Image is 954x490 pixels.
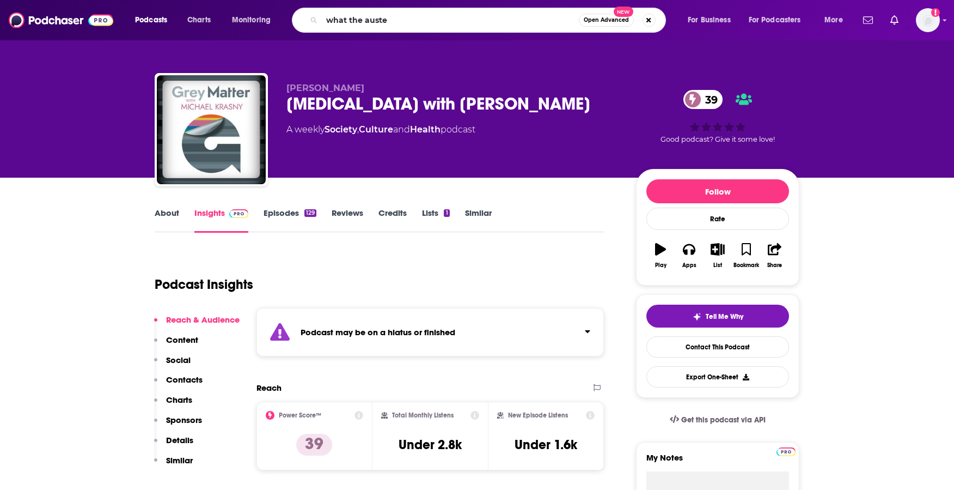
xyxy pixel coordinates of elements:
[661,135,775,143] span: Good podcast? Give it some love!
[646,305,789,328] button: tell me why sparkleTell Me Why
[155,276,253,293] h1: Podcast Insights
[683,90,723,109] a: 39
[886,11,903,29] a: Show notifications dropdown
[767,262,782,269] div: Share
[655,262,666,269] div: Play
[584,17,629,23] span: Open Advanced
[646,366,789,388] button: Export One-Sheet
[229,209,248,218] img: Podchaser Pro
[166,435,193,445] p: Details
[187,13,211,28] span: Charts
[646,452,789,471] label: My Notes
[154,415,202,435] button: Sponsors
[194,208,248,233] a: InsightsPodchaser Pro
[733,262,759,269] div: Bookmark
[166,415,202,425] p: Sponsors
[399,437,462,453] h3: Under 2.8k
[646,208,789,230] div: Rate
[682,262,696,269] div: Apps
[732,236,760,275] button: Bookmark
[166,314,240,325] p: Reach & Audience
[166,455,193,465] p: Similar
[256,383,282,393] h2: Reach
[706,312,743,321] span: Tell Me Why
[704,236,732,275] button: List
[508,412,568,419] h2: New Episode Listens
[154,355,191,375] button: Social
[742,11,817,29] button: open menu
[817,11,857,29] button: open menu
[286,83,364,93] span: [PERSON_NAME]
[859,11,877,29] a: Show notifications dropdown
[646,236,675,275] button: Play
[661,407,774,433] a: Get this podcast via API
[256,308,604,356] section: Click to expand status details
[154,374,203,395] button: Contacts
[279,412,321,419] h2: Power Score™
[916,8,940,32] img: User Profile
[154,455,193,475] button: Similar
[154,395,192,415] button: Charts
[515,437,577,453] h3: Under 1.6k
[824,13,843,28] span: More
[302,8,676,33] div: Search podcasts, credits, & more...
[154,335,198,355] button: Content
[155,208,179,233] a: About
[224,11,285,29] button: open menu
[776,447,796,456] img: Podchaser Pro
[359,124,393,135] a: Culture
[392,412,454,419] h2: Total Monthly Listens
[693,312,701,321] img: tell me why sparkle
[166,335,198,345] p: Content
[286,123,475,136] div: A weekly podcast
[675,236,703,275] button: Apps
[166,374,203,385] p: Contacts
[157,75,266,184] img: Grey Matter with Michael Krasny
[646,336,789,358] a: Contact This Podcast
[166,355,191,365] p: Social
[304,209,316,217] div: 129
[393,124,410,135] span: and
[127,11,181,29] button: open menu
[357,124,359,135] span: ,
[232,13,271,28] span: Monitoring
[694,90,723,109] span: 39
[135,13,167,28] span: Podcasts
[614,7,633,17] span: New
[322,11,579,29] input: Search podcasts, credits, & more...
[579,14,634,27] button: Open AdvancedNew
[916,8,940,32] span: Logged in as isabellaN
[916,8,940,32] button: Show profile menu
[681,415,766,425] span: Get this podcast via API
[9,10,113,31] img: Podchaser - Follow, Share and Rate Podcasts
[749,13,801,28] span: For Podcasters
[301,327,455,337] strong: Podcast may be on a hiatus or finished
[325,124,357,135] a: Society
[264,208,316,233] a: Episodes129
[776,446,796,456] a: Pro website
[444,209,449,217] div: 1
[154,314,240,335] button: Reach & Audience
[422,208,449,233] a: Lists1
[688,13,731,28] span: For Business
[636,83,799,150] div: 39Good podcast? Give it some love!
[154,435,193,455] button: Details
[680,11,744,29] button: open menu
[332,208,363,233] a: Reviews
[180,11,217,29] a: Charts
[931,8,940,17] svg: Add a profile image
[166,395,192,405] p: Charts
[761,236,789,275] button: Share
[713,262,722,269] div: List
[378,208,407,233] a: Credits
[410,124,441,135] a: Health
[296,434,332,456] p: 39
[465,208,492,233] a: Similar
[646,179,789,203] button: Follow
